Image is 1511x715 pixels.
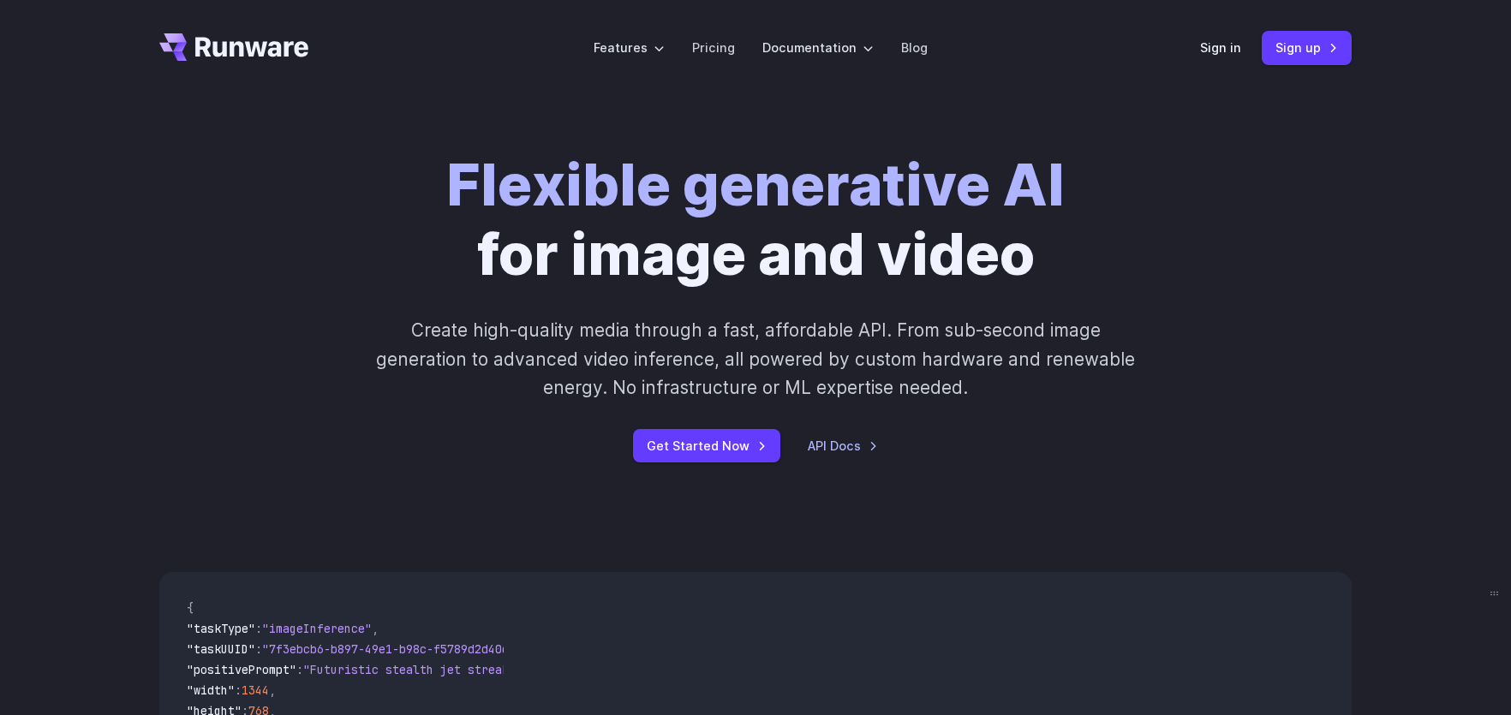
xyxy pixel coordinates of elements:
span: , [269,682,276,698]
span: 1344 [242,682,269,698]
span: "taskType" [187,621,255,636]
span: "width" [187,682,235,698]
label: Features [594,38,665,57]
h1: for image and video [446,151,1065,289]
span: "Futuristic stealth jet streaking through a neon-lit cityscape with glowing purple exhaust" [303,662,927,677]
span: : [255,621,262,636]
span: "taskUUID" [187,641,255,657]
span: "positivePrompt" [187,662,296,677]
p: Create high-quality media through a fast, affordable API. From sub-second image generation to adv... [374,316,1138,402]
a: Blog [901,38,928,57]
span: "7f3ebcb6-b897-49e1-b98c-f5789d2d40d7" [262,641,523,657]
span: : [255,641,262,657]
a: Go to / [159,33,308,61]
span: : [296,662,303,677]
label: Documentation [762,38,874,57]
a: Sign up [1262,31,1352,64]
span: "imageInference" [262,621,372,636]
span: , [372,621,379,636]
a: API Docs [808,436,878,456]
a: Pricing [692,38,735,57]
strong: Flexible generative AI [446,150,1065,219]
a: Get Started Now [633,429,780,462]
a: Sign in [1200,38,1241,57]
span: { [187,600,194,616]
span: : [235,682,242,698]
